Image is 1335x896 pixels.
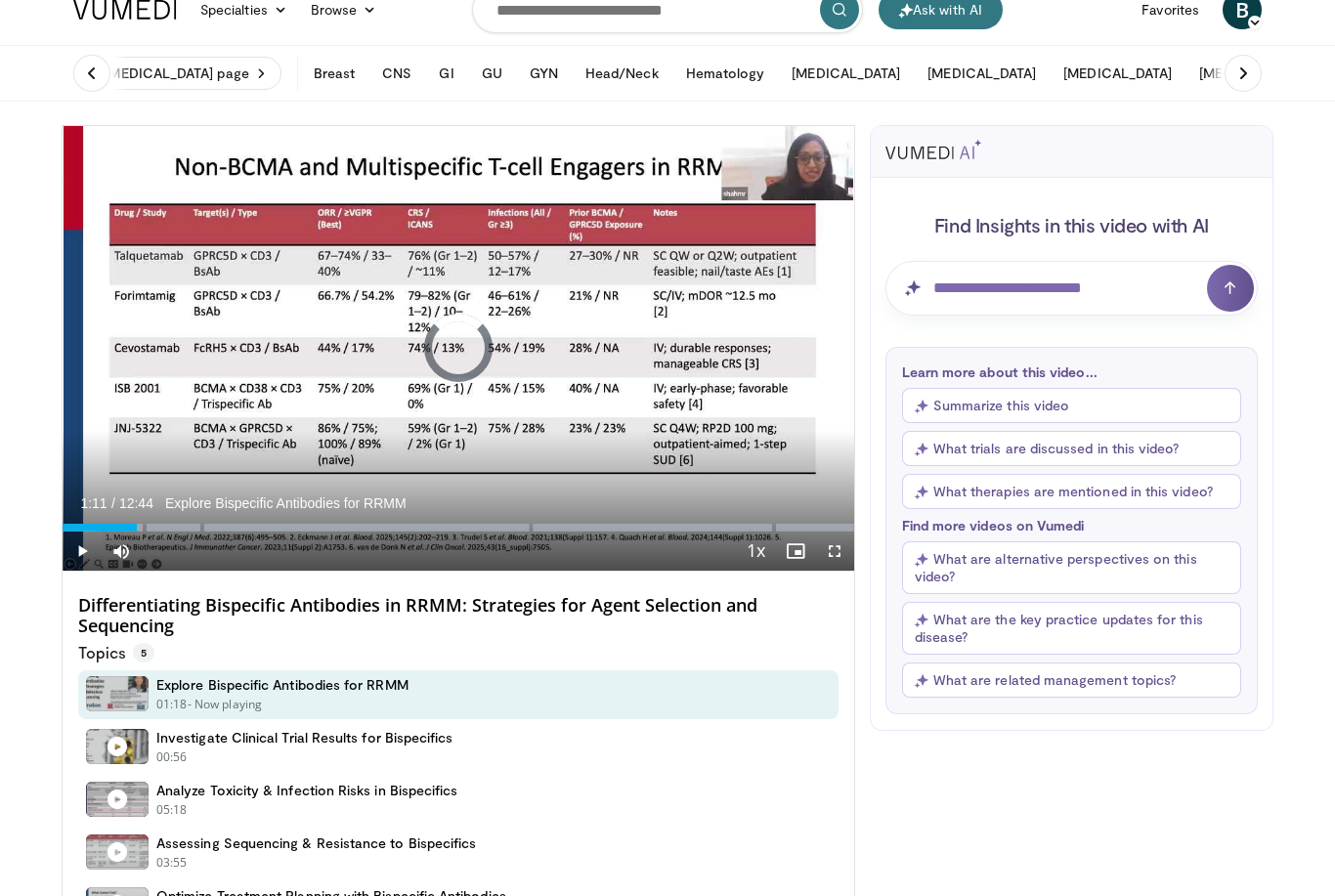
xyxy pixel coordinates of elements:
[80,495,107,511] span: 1:11
[780,54,912,93] button: [MEDICAL_DATA]
[902,431,1241,466] button: What trials are discussed in this video?
[302,54,366,93] button: Breast
[518,54,570,93] button: GYN
[902,541,1241,594] button: What are alternative perspectives on this video?
[111,495,115,511] span: /
[1187,54,1319,93] button: [MEDICAL_DATA]
[902,517,1241,533] p: Find more videos on Vumedi
[156,834,476,852] h4: Assessing Sequencing & Resistance to Bispecifics
[156,782,457,799] h4: Analyze Toxicity & Infection Risks in Bispecifics
[62,57,281,90] a: Visit [MEDICAL_DATA] page
[63,532,102,571] button: Play
[1052,54,1184,93] button: [MEDICAL_DATA]
[902,363,1241,380] p: Learn more about this video...
[63,524,854,532] div: Progress Bar
[102,532,141,571] button: Mute
[133,643,154,662] span: 5
[165,494,407,512] span: Explore Bispecific Antibodies for RRMM
[815,532,854,571] button: Fullscreen
[78,643,154,662] p: Topics
[902,474,1241,509] button: What therapies are mentioned in this video?
[902,662,1241,698] button: What are related management topics?
[674,54,777,93] button: Hematology
[470,54,514,93] button: GU
[78,595,839,637] h4: Differentiating Bispecific Antibodies in RRMM: Strategies for Agent Selection and Sequencing
[156,696,188,713] p: 01:18
[574,54,670,93] button: Head/Neck
[156,801,188,819] p: 05:18
[427,54,465,93] button: GI
[776,532,815,571] button: Enable picture-in-picture mode
[63,126,854,572] video-js: Video Player
[902,388,1241,423] button: Summarize this video
[885,140,981,159] img: vumedi-ai-logo.svg
[902,602,1241,655] button: What are the key practice updates for this disease?
[156,748,188,766] p: 00:56
[885,212,1258,237] h4: Find Insights in this video with AI
[916,54,1048,93] button: [MEDICAL_DATA]
[156,729,453,747] h4: Investigate Clinical Trial Results for Bispecifics
[370,54,423,93] button: CNS
[156,676,409,694] h4: Explore Bispecific Antibodies for RRMM
[885,261,1258,316] input: Question for AI
[156,854,188,872] p: 03:55
[737,532,776,571] button: Playback Rate
[188,696,263,713] p: - Now playing
[119,495,153,511] span: 12:44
